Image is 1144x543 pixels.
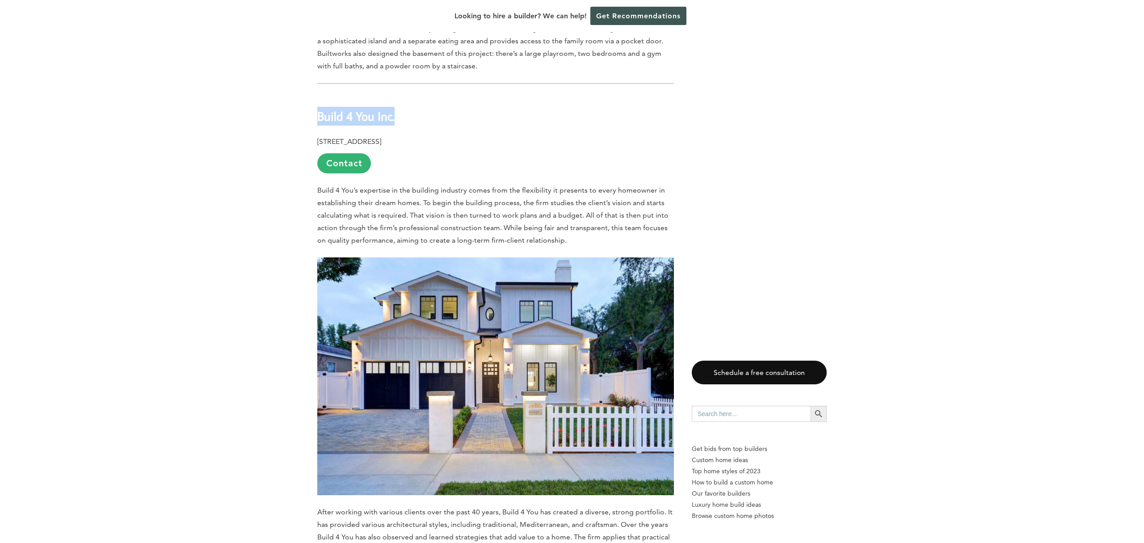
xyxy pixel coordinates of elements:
[692,361,827,384] a: Schedule a free consultation
[692,499,827,510] a: Luxury home build ideas
[317,186,669,244] span: Build 4 You’s expertise in the building industry comes from the flexibility it presents to every ...
[814,409,824,419] svg: Search
[692,406,811,422] input: Search here...
[590,7,686,25] a: Get Recommendations
[317,108,395,124] b: Build 4 You Inc.
[692,466,827,477] a: Top home styles of 2023
[317,153,371,173] a: Contact
[692,488,827,499] a: Our favorite builders
[692,443,827,455] p: Get bids from top builders
[692,455,827,466] a: Custom home ideas
[692,510,827,522] a: Browse custom home photos
[692,477,827,488] a: How to build a custom home
[317,137,381,146] b: [STREET_ADDRESS]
